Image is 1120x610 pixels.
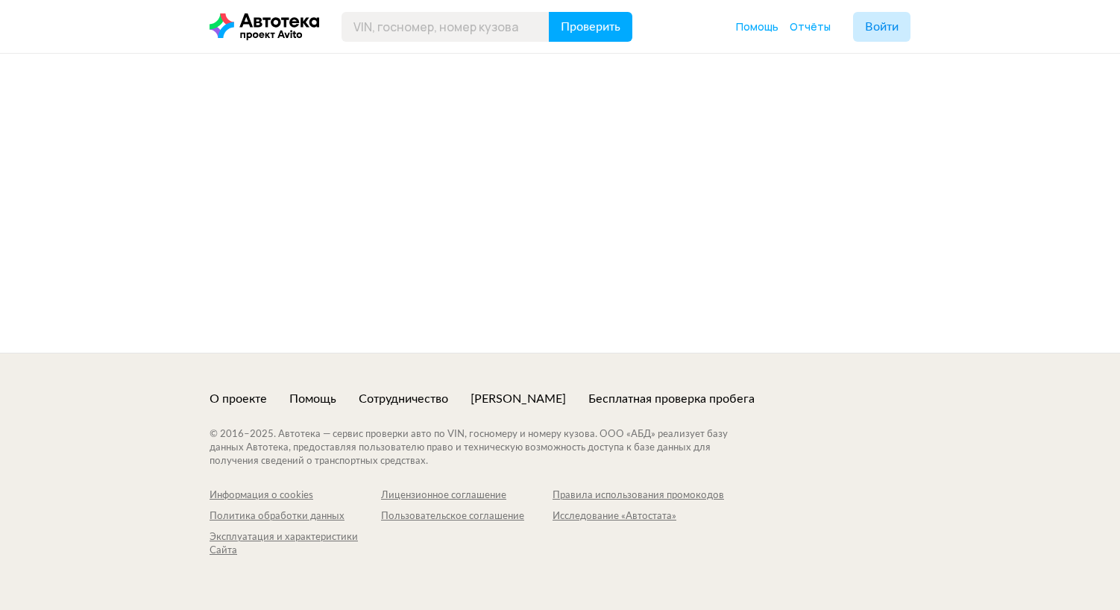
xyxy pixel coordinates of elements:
a: Информация о cookies [210,489,381,503]
span: Проверить [561,21,620,33]
a: Отчёты [790,19,831,34]
button: Войти [853,12,910,42]
span: Войти [865,21,899,33]
a: Исследование «Автостата» [553,510,724,523]
input: VIN, госномер, номер кузова [342,12,550,42]
a: Помощь [736,19,778,34]
a: Эксплуатация и характеристики Сайта [210,531,381,558]
a: О проекте [210,391,267,407]
a: Лицензионное соглашение [381,489,553,503]
a: Помощь [289,391,336,407]
a: [PERSON_NAME] [471,391,566,407]
a: Сотрудничество [359,391,448,407]
a: Правила использования промокодов [553,489,724,503]
a: Пользовательское соглашение [381,510,553,523]
div: © 2016– 2025 . Автотека — сервис проверки авто по VIN, госномеру и номеру кузова. ООО «АБД» реали... [210,428,758,468]
a: Политика обработки данных [210,510,381,523]
a: Бесплатная проверка пробега [588,391,755,407]
button: Проверить [549,12,632,42]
